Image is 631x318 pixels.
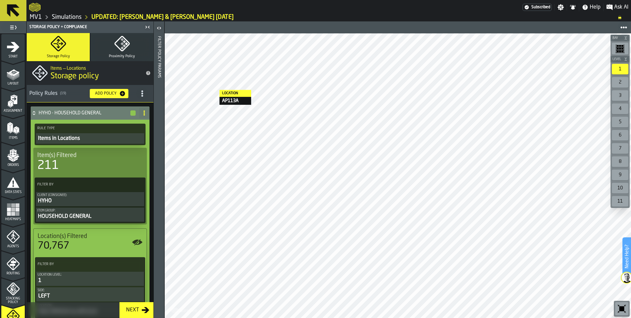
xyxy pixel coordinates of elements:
li: menu Layout [1,61,25,88]
button: Client (Consignee):HYHO [36,192,144,206]
div: 8 [612,156,628,167]
label: button-toggle-Notifications [567,4,579,11]
h4: HYHO - HOUSEHOLD GENERAL [39,110,130,116]
h3: title-section-[object Object] [27,85,153,102]
div: 4 [612,103,628,114]
label: button-toggle-Help [579,3,603,11]
div: Add Policy [92,91,119,96]
div: HOUSEHOLD GENERAL [37,213,143,220]
span: Location(s) Filtered [38,233,87,240]
div: 2 [612,77,628,88]
span: Help [590,3,601,11]
label: Filter By [36,181,132,188]
div: button-toolbar-undefined [611,76,630,89]
span: Assignment [1,109,25,113]
div: Policy Rules [29,90,84,98]
a: logo-header [166,303,203,317]
div: 3 [612,90,628,101]
div: 9 [612,170,628,180]
a: link-to-/wh/i/3ccf57d1-1e0c-4a81-a3bb-c2011c5f0d50/settings/billing [522,4,552,11]
span: Items [1,136,25,140]
button: button-Add Policy [90,89,128,98]
div: 1 [38,277,143,285]
span: Subscribed [531,5,550,10]
div: 70,767 [38,240,69,252]
li: menu Stacking Policy [1,278,25,304]
h2: Sub Title [50,64,140,71]
label: button-toggle-Toggle Full Menu [1,23,25,32]
div: Item Group: [37,209,143,213]
label: Filter By [36,261,132,268]
div: button-toolbar-undefined [611,115,630,129]
label: Need Help? [623,238,630,275]
label: button-toggle-Show on Map [132,231,143,253]
header: Filter Policy Params [154,21,164,318]
span: Storage Policy [47,54,70,59]
div: Next [123,306,142,314]
span: Layout [1,82,25,86]
span: Orders [1,163,25,167]
div: Items in Locations [37,135,143,142]
div: button-toolbar-undefined [614,301,630,317]
span: Heatmaps [1,218,25,221]
div: button-toolbar-undefined [611,41,630,56]
div: HYHO [37,197,143,205]
div: PolicyFilterItem-undefined [36,133,144,144]
li: menu Start [1,34,25,60]
a: link-to-/wh/i/3ccf57d1-1e0c-4a81-a3bb-c2011c5f0d50 [52,14,82,21]
div: 1 [612,64,628,74]
div: Client (Consignee): [37,193,143,197]
span: Bay [611,36,622,40]
div: HYHO - HOUSEHOLD GENERAL [31,106,136,120]
div: Title [38,233,143,240]
li: menu Agents [1,224,25,250]
label: button-toggle-Settings [555,4,567,11]
label: button-toggle-Close me [143,23,152,31]
button: Item Group:HOUSEHOLD GENERAL [36,208,144,222]
span: Data Stats [1,190,25,194]
li: menu Heatmaps [1,197,25,223]
a: link-to-/wh/i/3ccf57d1-1e0c-4a81-a3bb-c2011c5f0d50/simulations/99055ed9-4b91-4500-9f6b-c610032d4d25 [91,14,234,21]
span: Level [611,58,622,61]
button: Location level:1 [36,272,144,286]
div: button-toolbar-undefined [611,181,630,195]
label: button-toggle-Open [154,23,164,35]
header: Storage Policy + Compliance [27,21,153,33]
div: stat-Item(s) Filtered [35,150,146,174]
li: menu Assignment [1,88,25,115]
button: Side:LEFT [36,287,144,301]
span: Routing [1,272,25,275]
li: menu Data Stats [1,170,25,196]
span: Proximity Policy [109,54,135,59]
button: button- [130,110,136,116]
div: Title [37,152,143,159]
div: button-toolbar-undefined [611,89,630,102]
div: button-toolbar-undefined [611,62,630,76]
div: PolicyFilterItem-Location level [36,272,144,286]
div: PolicyFilterItem-Client (Consignee) [36,192,144,206]
div: LEFT [38,292,143,300]
div: PolicyFilterItem-Side [36,287,144,301]
nav: Breadcrumb [29,13,628,21]
div: button-toolbar-undefined [611,102,630,115]
div: 11 [612,196,628,207]
button: button- [611,35,630,41]
div: 7 [612,143,628,154]
div: button-toolbar-undefined [611,195,630,208]
a: link-to-/wh/i/3ccf57d1-1e0c-4a81-a3bb-c2011c5f0d50 [30,14,42,21]
div: 5 [612,117,628,127]
li: menu Orders [1,142,25,169]
div: button-toolbar-undefined [611,142,630,155]
label: Rule Type [36,125,144,132]
button: button-Next [119,302,153,318]
div: AP113A [219,97,251,105]
li: menu Items [1,115,25,142]
div: Location level: [38,273,143,277]
div: Filter Policy Params [157,35,161,316]
label: button-toggle-Ask AI [604,3,631,11]
div: title-Storage policy [27,61,153,85]
svg: Reset zoom and position [616,303,627,314]
span: Agents [1,245,25,248]
button: button- [611,56,630,62]
div: button-toolbar-undefined [611,129,630,142]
